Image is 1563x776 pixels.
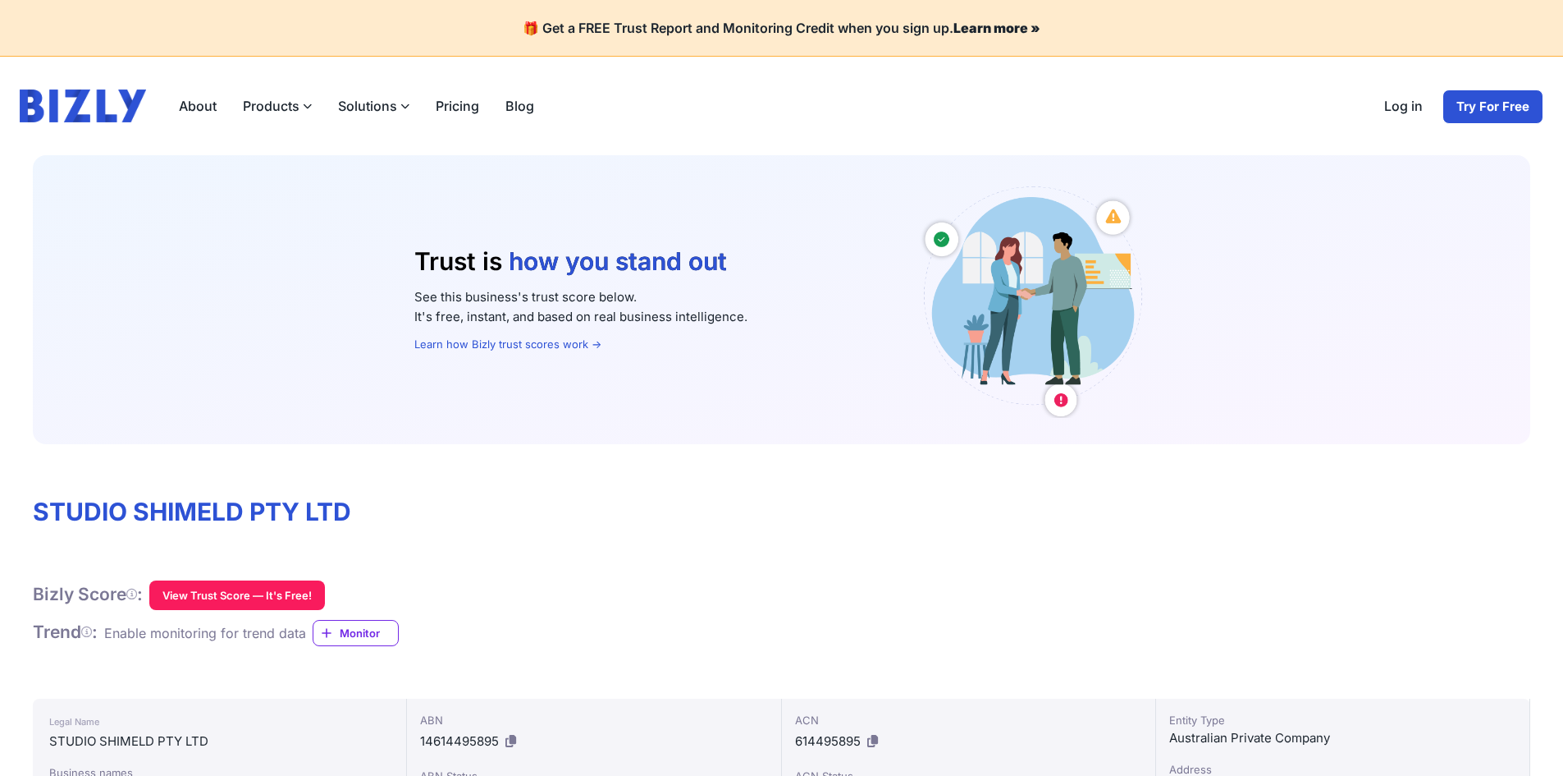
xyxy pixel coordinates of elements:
div: Entity Type [1169,712,1516,728]
a: Try For Free [1442,90,1543,124]
div: Australian Private Company [1169,728,1516,748]
img: bizly_logo.svg [20,90,146,122]
li: who you work with [509,265,732,296]
button: View Trust Score — It's Free! [149,581,325,610]
label: Products [230,90,325,122]
h1: STUDIO SHIMELD PTY LTD [33,497,1530,528]
label: Solutions [325,90,423,122]
a: About [166,90,230,122]
h1: Bizly Score : [33,584,143,605]
a: Pricing [423,90,492,122]
h4: 🎁 Get a FREE Trust Report and Monitoring Credit when you sign up. [20,20,1543,36]
a: Blog [492,90,547,122]
div: Legal Name [49,712,390,732]
a: Log in [1371,90,1436,124]
span: 614495895 [795,733,861,749]
span: Trend : [33,622,98,642]
span: Monitor [340,625,398,641]
p: See this business's trust score below. It's free, instant, and based on real business intelligence. [414,287,887,327]
a: Monitor [313,620,399,646]
span: 14614495895 [420,733,499,749]
a: Learn how Bizly trust scores work → [414,337,601,351]
div: STUDIO SHIMELD PTY LTD [49,732,390,751]
span: Trust is [414,246,502,276]
img: Australian small business owners illustration [913,181,1149,418]
div: ABN [420,712,767,728]
a: Learn more » [953,20,1040,36]
div: ACN [795,712,1142,728]
div: Enable monitoring for trend data [104,623,306,643]
li: how you stand out [509,234,732,265]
